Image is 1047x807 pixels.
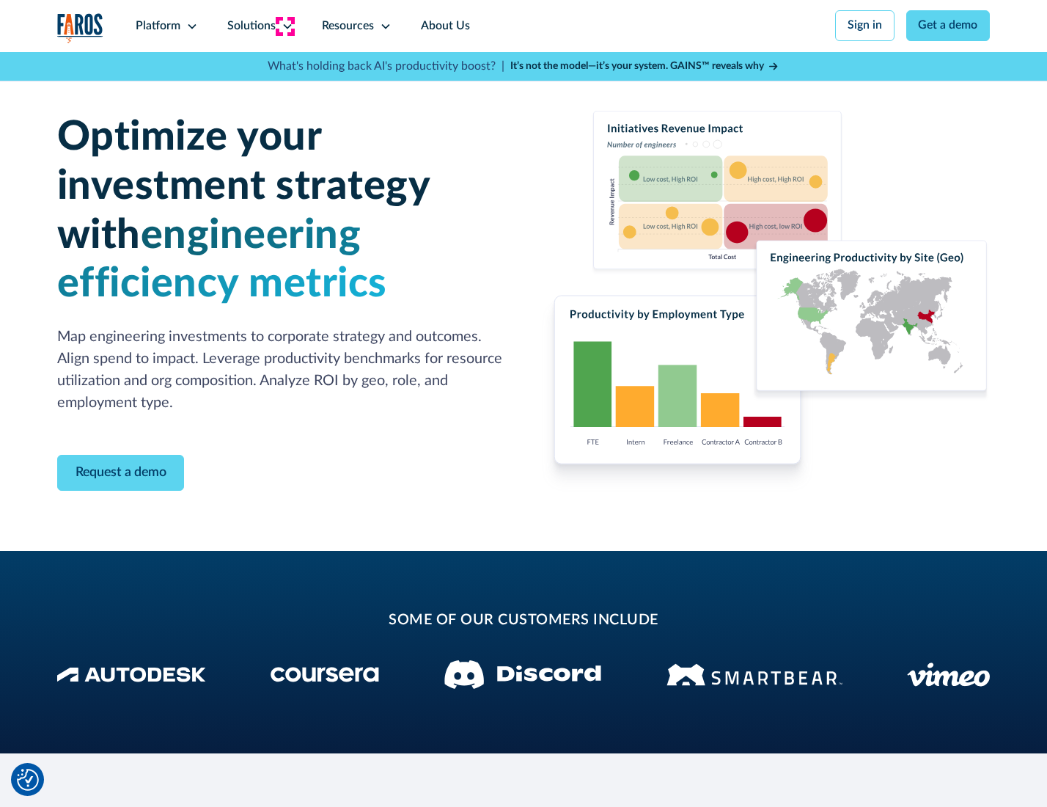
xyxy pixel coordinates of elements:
h1: Optimize your investment strategy with [57,113,506,309]
div: Solutions [227,18,276,35]
img: Coursera Logo [271,667,379,682]
img: Autodesk Logo [57,667,206,682]
div: Resources [322,18,374,35]
img: Smartbear Logo [666,661,842,688]
strong: It’s not the model—it’s your system. GAINS™ reveals why [510,61,764,71]
p: Map engineering investments to corporate strategy and outcomes. Align spend to impact. Leverage p... [57,326,506,414]
img: Charts displaying initiatives revenue impact, productivity by employment type and engineering pro... [541,111,990,493]
a: It’s not the model—it’s your system. GAINS™ reveals why [510,59,780,74]
span: engineering efficiency metrics [57,215,387,305]
p: What's holding back AI's productivity boost? | [268,58,504,76]
img: Revisit consent button [17,769,39,791]
a: Sign in [835,10,894,41]
h2: some of our customers include [174,610,873,632]
button: Cookie Settings [17,769,39,791]
img: Vimeo logo [907,662,990,687]
img: Logo of the analytics and reporting company Faros. [57,13,104,43]
a: Get a demo [906,10,991,41]
a: home [57,13,104,43]
img: Discord logo [444,660,601,689]
div: Platform [136,18,180,35]
a: Contact Modal [57,455,185,491]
